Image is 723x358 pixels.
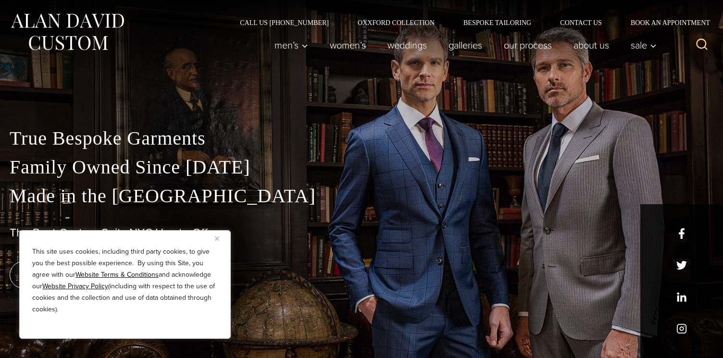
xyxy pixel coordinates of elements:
[264,36,662,55] nav: Primary Navigation
[616,19,713,26] a: Book an Appointment
[563,36,620,55] a: About Us
[449,19,546,26] a: Bespoke Tailoring
[10,261,144,288] a: book an appointment
[438,36,493,55] a: Galleries
[215,233,226,244] button: Close
[10,11,125,53] img: Alan David Custom
[10,124,713,210] p: True Bespoke Garments Family Owned Since [DATE] Made in the [GEOGRAPHIC_DATA]
[690,34,713,57] button: View Search Form
[546,19,616,26] a: Contact Us
[274,40,308,50] span: Men’s
[75,270,159,280] a: Website Terms & Conditions
[631,40,657,50] span: Sale
[225,19,343,26] a: Call Us [PHONE_NUMBER]
[225,19,713,26] nav: Secondary Navigation
[32,246,218,315] p: This site uses cookies, including third party cookies, to give you the best possible experience. ...
[10,226,713,240] h1: The Best Custom Suits NYC Has to Offer
[377,36,438,55] a: weddings
[493,36,563,55] a: Our Process
[319,36,377,55] a: Women’s
[343,19,449,26] a: Oxxford Collection
[215,236,219,241] img: Close
[42,281,108,291] a: Website Privacy Policy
